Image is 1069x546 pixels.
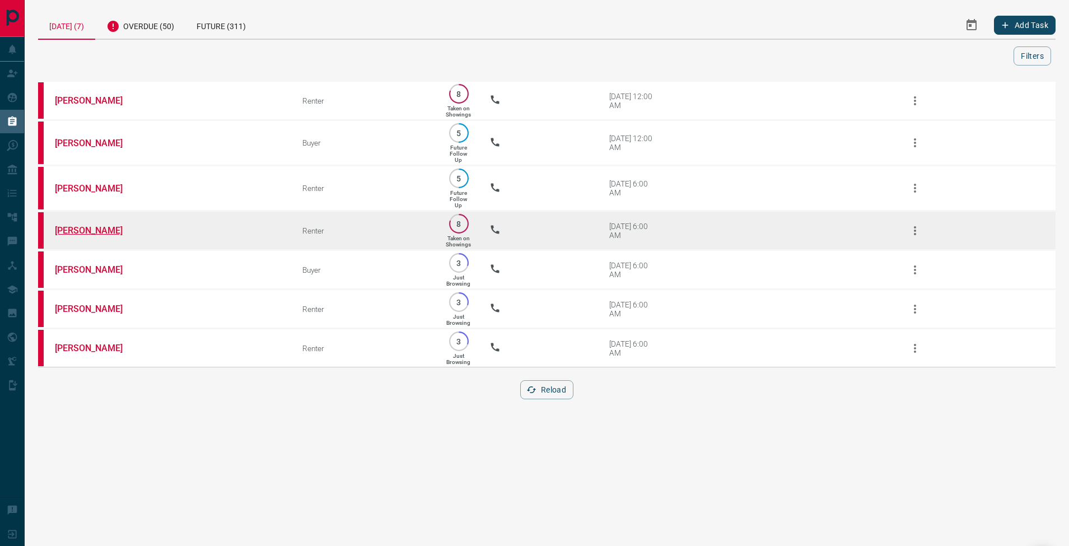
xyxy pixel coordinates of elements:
[455,259,463,267] p: 3
[302,96,428,105] div: Renter
[455,298,463,306] p: 3
[455,174,463,183] p: 5
[994,16,1056,35] button: Add Task
[302,344,428,353] div: Renter
[55,225,139,236] a: [PERSON_NAME]
[455,220,463,228] p: 8
[302,265,428,274] div: Buyer
[55,264,139,275] a: [PERSON_NAME]
[302,305,428,314] div: Renter
[38,11,95,40] div: [DATE] (7)
[55,343,139,353] a: [PERSON_NAME]
[450,190,467,208] p: Future Follow Up
[1014,46,1051,66] button: Filters
[609,339,657,357] div: [DATE] 6:00 AM
[609,92,657,110] div: [DATE] 12:00 AM
[455,337,463,346] p: 3
[446,353,470,365] p: Just Browsing
[446,314,470,326] p: Just Browsing
[55,138,139,148] a: [PERSON_NAME]
[302,184,428,193] div: Renter
[38,330,44,366] div: property.ca
[450,144,467,163] p: Future Follow Up
[609,261,657,279] div: [DATE] 6:00 AM
[455,129,463,137] p: 5
[609,134,657,152] div: [DATE] 12:00 AM
[55,183,139,194] a: [PERSON_NAME]
[38,212,44,249] div: property.ca
[55,304,139,314] a: [PERSON_NAME]
[185,11,257,39] div: Future (311)
[38,251,44,288] div: property.ca
[455,90,463,98] p: 8
[446,105,471,118] p: Taken on Showings
[958,12,985,39] button: Select Date Range
[38,167,44,209] div: property.ca
[609,300,657,318] div: [DATE] 6:00 AM
[95,11,185,39] div: Overdue (50)
[55,95,139,106] a: [PERSON_NAME]
[38,82,44,119] div: property.ca
[609,179,657,197] div: [DATE] 6:00 AM
[446,274,470,287] p: Just Browsing
[38,122,44,164] div: property.ca
[302,138,428,147] div: Buyer
[446,235,471,248] p: Taken on Showings
[302,226,428,235] div: Renter
[609,222,657,240] div: [DATE] 6:00 AM
[38,291,44,327] div: property.ca
[520,380,573,399] button: Reload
